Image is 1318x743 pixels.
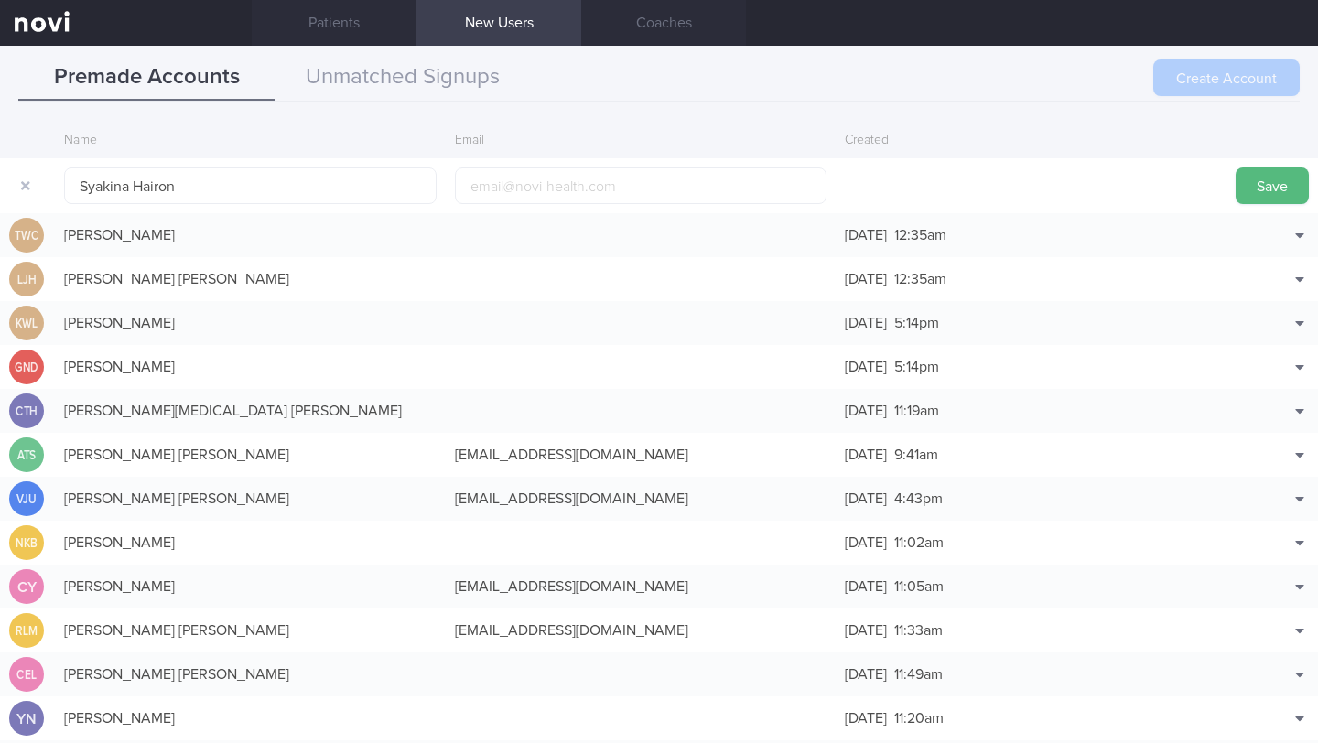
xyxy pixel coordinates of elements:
[1236,167,1309,204] button: Save
[894,272,946,286] span: 12:35am
[12,613,41,649] div: RLM
[18,55,275,101] button: Premade Accounts
[12,393,41,429] div: CTH
[894,447,938,462] span: 9:41am
[894,623,943,638] span: 11:33am
[12,437,41,473] div: ATS
[845,447,887,462] span: [DATE]
[12,525,41,561] div: NKB
[12,481,41,517] div: VJU
[55,124,446,158] div: Name
[845,360,887,374] span: [DATE]
[12,218,41,253] div: TWC
[455,167,827,204] input: email@novi-health.com
[55,436,446,473] div: [PERSON_NAME] [PERSON_NAME]
[894,404,939,418] span: 11:19am
[55,393,446,429] div: [PERSON_NAME][MEDICAL_DATA] [PERSON_NAME]
[55,700,446,737] div: [PERSON_NAME]
[845,535,887,550] span: [DATE]
[894,360,939,374] span: 5:14pm
[55,480,446,517] div: [PERSON_NAME] [PERSON_NAME]
[446,612,837,649] div: [EMAIL_ADDRESS][DOMAIN_NAME]
[894,535,944,550] span: 11:02am
[446,480,837,517] div: [EMAIL_ADDRESS][DOMAIN_NAME]
[845,579,887,594] span: [DATE]
[845,316,887,330] span: [DATE]
[55,524,446,561] div: [PERSON_NAME]
[894,667,943,682] span: 11:49am
[894,491,943,506] span: 4:43pm
[446,436,837,473] div: [EMAIL_ADDRESS][DOMAIN_NAME]
[275,55,531,101] button: Unmatched Signups
[55,612,446,649] div: [PERSON_NAME] [PERSON_NAME]
[55,217,446,253] div: [PERSON_NAME]
[12,657,41,693] div: CEL
[836,124,1226,158] div: Created
[845,272,887,286] span: [DATE]
[55,261,446,297] div: [PERSON_NAME] [PERSON_NAME]
[845,711,887,726] span: [DATE]
[845,491,887,506] span: [DATE]
[894,228,946,242] span: 12:35am
[9,569,44,605] div: CY
[55,305,446,341] div: [PERSON_NAME]
[64,167,437,204] input: John Doe
[845,404,887,418] span: [DATE]
[845,228,887,242] span: [DATE]
[9,701,44,737] div: YN
[55,349,446,385] div: [PERSON_NAME]
[55,656,446,693] div: [PERSON_NAME] [PERSON_NAME]
[894,711,944,726] span: 11:20am
[845,623,887,638] span: [DATE]
[446,124,837,158] div: Email
[12,262,41,297] div: LJH
[446,568,837,605] div: [EMAIL_ADDRESS][DOMAIN_NAME]
[12,306,41,341] div: KWL
[894,579,944,594] span: 11:05am
[894,316,939,330] span: 5:14pm
[12,350,41,385] div: GND
[55,568,446,605] div: [PERSON_NAME]
[845,667,887,682] span: [DATE]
